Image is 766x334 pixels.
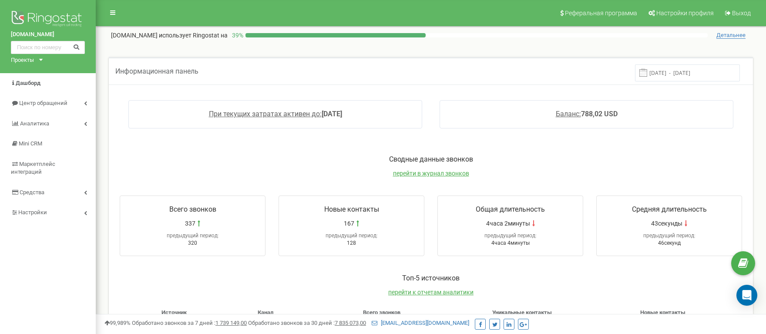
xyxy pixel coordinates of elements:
span: Обработано звонков за 30 дней : [248,320,366,326]
div: Open Intercom Messenger [736,285,757,306]
span: 167 [344,219,354,228]
span: Уникальные контакты [492,309,552,316]
a: При текущих затратах активен до:[DATE] [209,110,342,118]
div: Проекты [11,56,34,64]
a: перейти в журнал звонков [393,170,469,177]
span: Центр обращений [19,100,67,106]
span: 43секунды [651,219,682,228]
span: Аналитика [20,120,49,127]
span: использует Ringostat на [159,32,228,39]
span: предыдущий период: [484,233,537,239]
span: Дашборд [16,80,40,86]
span: Общая длительность [476,205,545,213]
span: Настройки [18,209,47,216]
span: Всего звонков [169,205,216,213]
span: Toп-5 источников [402,274,460,282]
img: Ringostat logo [11,9,85,30]
span: Маркетплейс интеграций [11,161,55,175]
span: 46секунд [658,240,681,246]
span: Обработано звонков за 7 дней : [132,320,247,326]
span: Новые контакты [640,309,685,316]
span: Средняя длительность [632,205,707,213]
u: 7 835 073,00 [335,320,366,326]
span: Настройки профиля [656,10,714,17]
span: Реферальная программа [565,10,637,17]
a: Баланс:788,02 USD [556,110,618,118]
a: [EMAIL_ADDRESS][DOMAIN_NAME] [372,320,469,326]
span: 4часа 4минуты [491,240,530,246]
span: Баланс: [556,110,581,118]
span: При текущих затратах активен до: [209,110,322,118]
span: Всего звонков [363,309,400,316]
a: [DOMAIN_NAME] [11,30,85,39]
span: Канал [258,309,273,316]
span: 128 [347,240,356,246]
p: [DOMAIN_NAME] [111,31,228,40]
u: 1 739 149,00 [215,320,247,326]
span: Информационная панель [115,67,198,75]
span: Средства [20,189,44,196]
span: 337 [185,219,195,228]
span: 4часа 2минуты [486,219,530,228]
span: Новые контакты [324,205,379,213]
span: Mini CRM [19,140,42,147]
p: 39 % [228,31,245,40]
span: Детальнее [716,32,746,39]
span: Выход [732,10,751,17]
span: Сводные данные звонков [389,155,473,163]
span: предыдущий период: [167,233,219,239]
span: предыдущий период: [643,233,695,239]
a: перейти к отчетам аналитики [388,289,474,296]
input: Поиск по номеру [11,41,85,54]
span: 320 [188,240,197,246]
span: Источник [161,309,187,316]
span: предыдущий период: [326,233,378,239]
span: 99,989% [104,320,131,326]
